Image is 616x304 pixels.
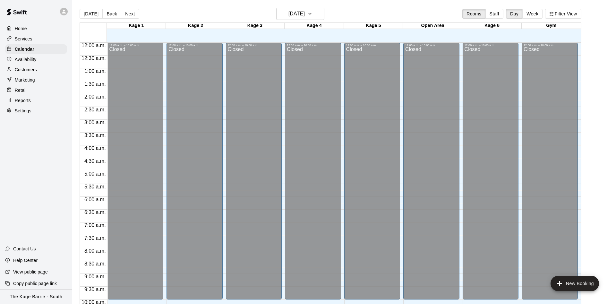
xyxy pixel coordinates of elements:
a: Availability [5,55,67,64]
a: Services [5,34,67,44]
div: 12:00 a.m. – 10:00 a.m.: Closed [403,43,459,300]
span: 6:00 a.m. [83,197,107,202]
div: Closed [168,47,221,302]
p: Availability [15,56,37,63]
span: 12:00 a.m. [80,43,107,48]
div: Open Area [403,23,462,29]
span: 2:00 a.m. [83,94,107,100]
div: 12:00 a.m. – 10:00 a.m. [346,44,398,47]
div: Closed [109,47,162,302]
p: Services [15,36,32,42]
div: 12:00 a.m. – 10:00 a.m. [287,44,339,47]
div: Closed [287,47,339,302]
button: Week [522,9,543,19]
a: Settings [5,106,67,116]
span: 3:30 a.m. [83,133,107,138]
div: 12:00 a.m. – 10:00 a.m.: Closed [463,43,519,300]
div: 12:00 a.m. – 10:00 a.m.: Closed [167,43,223,300]
div: Closed [465,47,517,302]
button: Next [121,9,139,19]
div: 12:00 a.m. – 10:00 a.m. [524,44,576,47]
div: Closed [228,47,280,302]
span: 7:00 a.m. [83,222,107,228]
span: 1:00 a.m. [83,68,107,74]
div: 12:00 a.m. – 10:00 a.m. [405,44,458,47]
div: 12:00 a.m. – 10:00 a.m.: Closed [285,43,341,300]
h6: [DATE] [288,9,305,18]
p: Copy public page link [13,280,57,287]
span: 8:30 a.m. [83,261,107,266]
p: Customers [15,66,37,73]
a: Calendar [5,44,67,54]
div: Kage 6 [462,23,522,29]
p: Reports [15,97,31,104]
p: Calendar [15,46,34,52]
span: 1:30 a.m. [83,81,107,87]
div: Closed [346,47,398,302]
button: Back [102,9,121,19]
span: 4:30 a.m. [83,158,107,164]
button: [DATE] [80,9,103,19]
div: 12:00 a.m. – 10:00 a.m.: Closed [226,43,282,300]
div: 12:00 a.m. – 10:00 a.m.: Closed [344,43,400,300]
div: Kage 2 [166,23,225,29]
span: 5:00 a.m. [83,171,107,177]
div: 12:00 a.m. – 10:00 a.m.: Closed [107,43,164,300]
div: 12:00 a.m. – 10:00 a.m. [168,44,221,47]
div: Kage 4 [285,23,344,29]
a: Marketing [5,75,67,85]
p: Contact Us [13,246,36,252]
p: View public page [13,269,48,275]
a: Customers [5,65,67,74]
span: 3:00 a.m. [83,120,107,125]
div: Kage 1 [107,23,166,29]
span: 6:30 a.m. [83,210,107,215]
div: Gym [522,23,581,29]
span: 7:30 a.m. [83,235,107,241]
button: Rooms [462,9,485,19]
span: 12:30 a.m. [80,56,107,61]
p: Marketing [15,77,35,83]
span: 9:30 a.m. [83,287,107,292]
div: 12:00 a.m. – 10:00 a.m. [228,44,280,47]
span: 9:00 a.m. [83,274,107,279]
a: Retail [5,85,67,95]
button: Day [506,9,523,19]
div: Closed [524,47,576,302]
div: Closed [405,47,458,302]
p: Retail [15,87,27,93]
span: 4:00 a.m. [83,145,107,151]
p: Home [15,25,27,32]
a: Reports [5,96,67,105]
button: add [551,276,599,291]
p: The Kage Barrie - South [10,293,63,300]
span: 8:00 a.m. [83,248,107,254]
a: Home [5,24,67,33]
p: Help Center [13,257,38,264]
div: Kage 5 [344,23,403,29]
div: Kage 3 [225,23,285,29]
div: 12:00 a.m. – 10:00 a.m. [109,44,162,47]
button: [DATE] [276,8,324,20]
span: 5:30 a.m. [83,184,107,189]
p: Settings [15,108,31,114]
button: Staff [485,9,504,19]
div: 12:00 a.m. – 10:00 a.m. [465,44,517,47]
div: 12:00 a.m. – 10:00 a.m.: Closed [522,43,578,300]
button: Filter View [545,9,581,19]
span: 2:30 a.m. [83,107,107,112]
